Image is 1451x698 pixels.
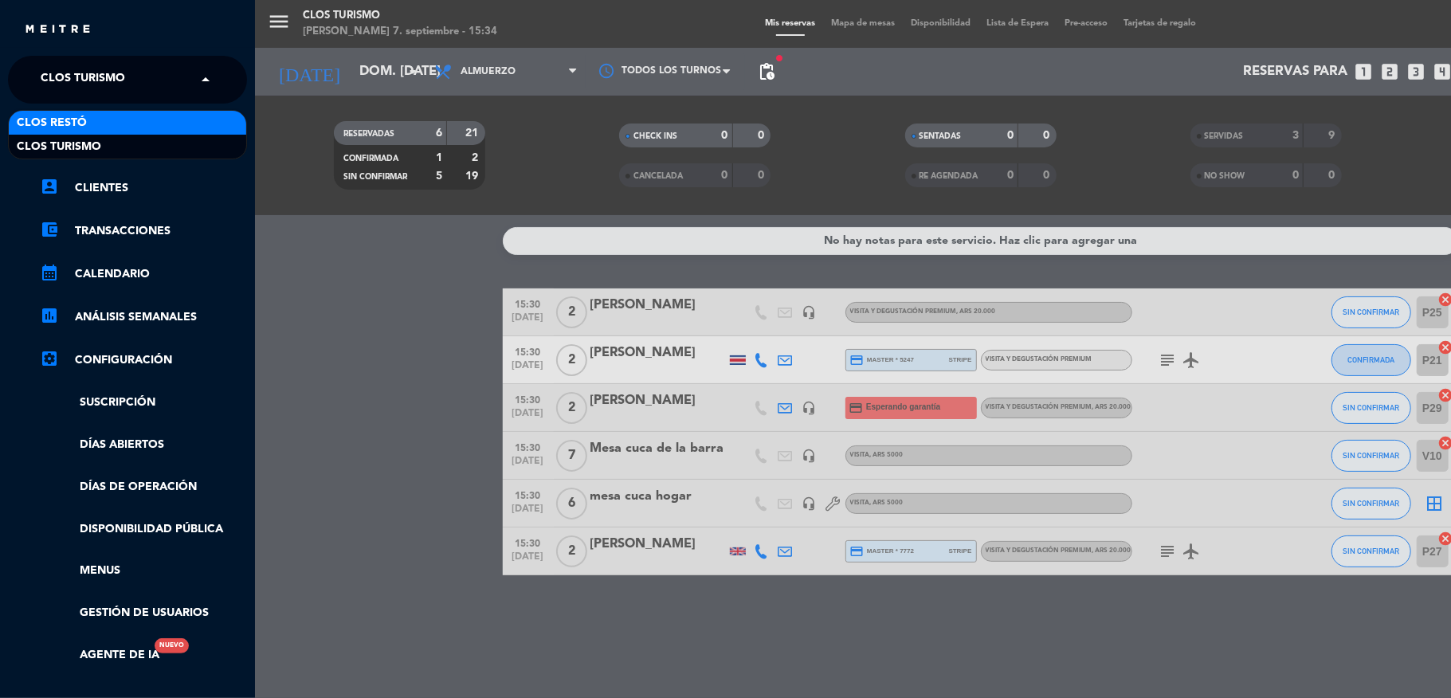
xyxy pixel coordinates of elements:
[40,306,59,325] i: assessment
[40,177,59,196] i: account_box
[40,220,59,239] i: account_balance_wallet
[40,351,247,370] a: Configuración
[40,478,247,496] a: Días de Operación
[40,646,159,665] a: Agente de IANuevo
[155,638,189,653] div: Nuevo
[24,24,92,36] img: MEITRE
[40,604,247,622] a: Gestión de usuarios
[40,265,247,284] a: calendar_monthCalendario
[40,520,247,539] a: Disponibilidad pública
[40,394,247,412] a: Suscripción
[17,138,101,156] span: Clos Turismo
[40,178,247,198] a: account_boxClientes
[40,562,247,580] a: Menus
[775,53,784,63] span: fiber_manual_record
[40,222,247,241] a: account_balance_walletTransacciones
[757,62,776,81] span: pending_actions
[17,114,87,132] span: Clos Restó
[40,349,59,368] i: settings_applications
[41,63,125,96] span: Clos Turismo
[40,436,247,454] a: Días abiertos
[40,308,247,327] a: assessmentANÁLISIS SEMANALES
[40,263,59,282] i: calendar_month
